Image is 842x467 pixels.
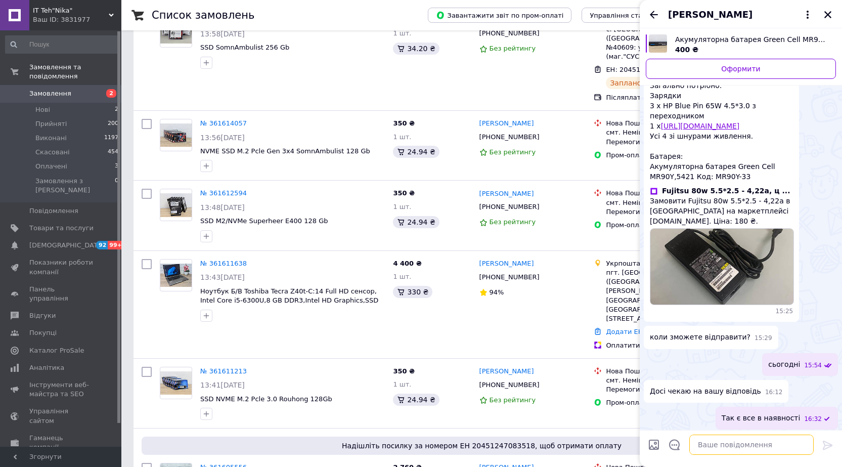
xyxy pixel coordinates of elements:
[606,66,678,73] span: ЕН: 20451247144644
[96,241,108,249] span: 92
[776,307,793,316] span: 15:25 12.09.2025
[675,46,698,54] span: 400 ₴
[428,8,571,23] button: Завантажити звіт по пром-оплаті
[477,27,542,40] div: [PHONE_NUMBER]
[477,200,542,214] div: [PHONE_NUMBER]
[606,128,723,146] div: смт. Немішаєве, №1: вул. Перемоги, 41
[650,386,761,397] span: Досі чекаю на вашу відповідь
[160,15,192,48] a: Фото товару
[606,367,723,376] div: Нова Пошта
[477,378,542,392] div: [PHONE_NUMBER]
[765,388,783,397] span: 16:12 12.09.2025
[5,35,119,54] input: Пошук
[200,381,245,389] span: 13:41[DATE]
[35,148,70,157] span: Скасовані
[490,148,536,156] span: Без рейтингу
[115,177,118,195] span: 0
[606,151,723,160] div: Пром-оплата
[200,287,378,314] span: Ноутбук Б/В Toshiba Tecra Z40t-C:14 Full HD сенсор, Intel Core i5-6300U,8 GB DDR3,Intel HD Graphi...
[200,189,247,197] a: № 361612594
[675,34,828,45] span: Акумуляторна батарея Green Cell MR90Y,5421
[29,285,94,303] span: Панель управління
[649,34,667,53] img: 6773377054_w700_h500_akumulyatorna-batareya-green.jpg
[35,105,50,114] span: Нові
[590,12,667,19] span: Управління статусами
[393,216,439,228] div: 24.94 ₴
[606,25,723,62] div: с. [GEOGRAPHIC_DATA] ([GEOGRAPHIC_DATA].), Почтомат №40609: ул. [STREET_ADDRESS] (маг."СУСІДИ")
[29,63,121,81] span: Замовлення та повідомлення
[29,407,94,425] span: Управління сайтом
[393,189,415,197] span: 350 ₴
[200,30,245,38] span: 13:58[DATE]
[160,367,192,399] a: Фото товару
[436,11,563,20] span: Завантажити звіт по пром-оплаті
[29,346,84,355] span: Каталог ProSale
[479,119,534,129] a: [PERSON_NAME]
[479,189,534,199] a: [PERSON_NAME]
[661,122,740,130] a: [URL][DOMAIN_NAME]
[606,119,723,128] div: Нова Пошта
[646,34,836,55] a: Переглянути товар
[393,286,432,298] div: 330 ₴
[35,134,67,143] span: Виконані
[160,119,192,151] a: Фото товару
[606,189,723,198] div: Нова Пошта
[393,260,421,267] span: 4 400 ₴
[393,43,439,55] div: 34.20 ₴
[200,44,289,51] a: SSD SomnAmbulist 256 Gb
[606,77,663,89] div: Заплановано
[477,131,542,144] div: [PHONE_NUMBER]
[29,258,94,276] span: Показники роботи компанії
[29,89,71,98] span: Замовлення
[479,367,534,376] a: [PERSON_NAME]
[606,198,723,217] div: смт. Немішаєве, №1: вул. Перемоги, 41
[33,6,109,15] span: IT Teh"Nika"
[29,241,104,250] span: [DEMOGRAPHIC_DATA]
[650,80,793,182] span: Загально потрібно: Зарядки 3 х HP Blue Pin 65W 4.5*3.0 з переходником 1 х Усі 4 зі шнурами живлен...
[606,376,723,394] div: смт. Немішаєве, №1: вул. Перемоги, 41
[29,224,94,233] span: Товари та послуги
[393,146,439,158] div: 24.94 ₴
[200,260,247,267] a: № 361611638
[393,203,411,210] span: 1 шт.
[108,148,118,157] span: 454
[477,271,542,284] div: [PHONE_NUMBER]
[160,264,192,287] img: Фото товару
[393,29,411,37] span: 1 шт.
[29,434,94,452] span: Гаманець компанії
[104,134,118,143] span: 1197
[606,259,723,268] div: Укрпошта
[29,206,78,216] span: Повідомлення
[822,9,834,21] button: Закрити
[606,328,643,335] a: Додати ЕН
[490,396,536,404] span: Без рейтингу
[722,413,801,423] span: Так є все в наявності
[200,203,245,211] span: 13:48[DATE]
[33,15,121,24] div: Ваш ID: 3831977
[768,359,800,370] span: сьогодні
[200,217,328,225] a: SSD M2/NVMe Superheer E400 128 Gb
[152,9,254,21] h1: Список замовлень
[29,311,56,320] span: Відгуки
[648,9,660,21] button: Назад
[200,273,245,281] span: 13:43[DATE]
[490,45,536,52] span: Без рейтингу
[146,441,818,451] span: Надішліть посилку за номером ЕН 20451247083518, щоб отримати оплату
[106,89,116,98] span: 2
[160,193,192,217] img: Фото товару
[108,119,118,129] span: 200
[160,189,192,221] a: Фото товару
[200,147,370,155] a: NVME SSD M.2 Pcle Gen 3x4 SomnAmbulist 128 Gb
[29,328,57,337] span: Покупці
[650,196,793,226] span: Замовити Fujitsu 80w 5.5*2.5 - 4,22а в [GEOGRAPHIC_DATA] на маркетплейсі [DOMAIN_NAME]. Ціна: 180...
[160,371,192,395] img: Фото товару
[393,119,415,127] span: 350 ₴
[662,186,790,196] span: Fujitsu 80w 5.5*2.5 - 4,22а, ц ...
[35,177,115,195] span: Замовлення з [PERSON_NAME]
[200,395,332,403] span: SSD NVME M.2 Pcle 3.0 Rouhong 128Gb
[200,134,245,142] span: 13:56[DATE]
[160,123,192,147] img: Фото товару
